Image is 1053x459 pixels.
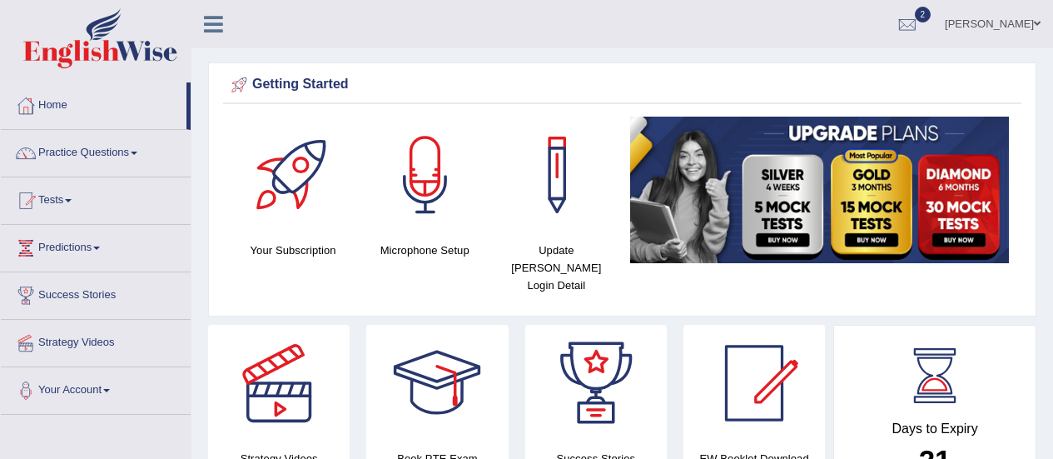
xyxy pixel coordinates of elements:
h4: Days to Expiry [852,422,1017,437]
div: Getting Started [227,72,1017,97]
a: Predictions [1,225,191,267]
a: Practice Questions [1,130,191,172]
h4: Update [PERSON_NAME] Login Detail [499,242,613,294]
img: small5.jpg [630,117,1009,263]
h4: Your Subscription [236,242,350,259]
span: 2 [915,7,931,22]
a: Your Account [1,367,191,409]
a: Home [1,82,186,124]
a: Success Stories [1,272,191,314]
a: Tests [1,177,191,219]
a: Strategy Videos [1,320,191,362]
h4: Microphone Setup [367,242,482,259]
